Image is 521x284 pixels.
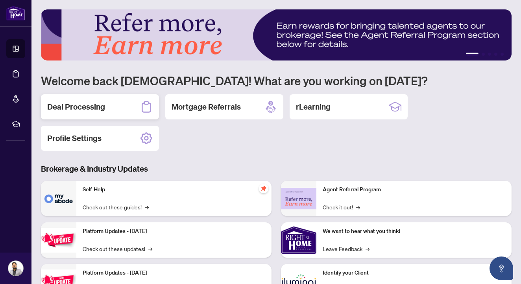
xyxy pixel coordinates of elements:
img: We want to hear what you think! [281,222,316,258]
button: 2 [482,53,485,56]
img: Profile Icon [8,261,23,276]
img: Self-Help [41,181,76,216]
h2: Mortgage Referrals [172,101,241,112]
p: Platform Updates - [DATE] [83,269,265,277]
h3: Brokerage & Industry Updates [41,163,512,174]
p: Identify your Client [323,269,505,277]
span: → [366,244,370,253]
button: 5 [501,53,504,56]
p: Agent Referral Program [323,185,505,194]
p: We want to hear what you think! [323,227,505,236]
a: Check out these guides!→ [83,203,149,211]
h2: rLearning [296,101,331,112]
a: Leave Feedback→ [323,244,370,253]
button: 4 [494,53,497,56]
span: → [148,244,152,253]
img: Slide 0 [41,9,512,60]
p: Self-Help [83,185,265,194]
button: 1 [466,53,479,56]
img: Platform Updates - July 21, 2025 [41,228,76,253]
a: Check out these updates!→ [83,244,152,253]
h1: Welcome back [DEMOGRAPHIC_DATA]! What are you working on [DATE]? [41,73,512,88]
img: Agent Referral Program [281,188,316,209]
span: → [145,203,149,211]
span: → [356,203,360,211]
button: 3 [488,53,491,56]
p: Platform Updates - [DATE] [83,227,265,236]
button: Open asap [490,257,513,280]
h2: Deal Processing [47,101,105,112]
span: pushpin [259,184,268,193]
img: logo [6,6,25,20]
h2: Profile Settings [47,133,102,144]
a: Check it out!→ [323,203,360,211]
